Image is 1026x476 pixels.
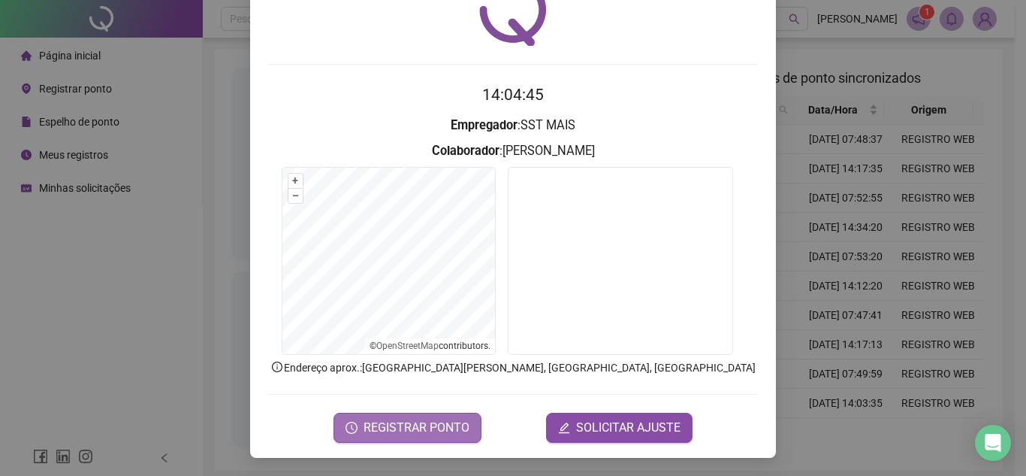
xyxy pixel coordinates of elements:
[451,118,518,132] strong: Empregador
[333,413,481,443] button: REGISTRAR PONTO
[482,86,544,104] time: 14:04:45
[346,422,358,434] span: clock-circle
[975,425,1011,461] div: Open Intercom Messenger
[546,413,693,443] button: editSOLICITAR AJUSTE
[268,116,758,135] h3: : SST MAIS
[376,341,439,351] a: OpenStreetMap
[576,419,680,437] span: SOLICITAR AJUSTE
[364,419,469,437] span: REGISTRAR PONTO
[268,359,758,376] p: Endereço aprox. : [GEOGRAPHIC_DATA][PERSON_NAME], [GEOGRAPHIC_DATA], [GEOGRAPHIC_DATA]
[288,189,303,203] button: –
[288,174,303,188] button: +
[270,360,284,374] span: info-circle
[268,141,758,161] h3: : [PERSON_NAME]
[432,144,499,158] strong: Colaborador
[558,422,570,434] span: edit
[370,341,490,351] li: © contributors.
